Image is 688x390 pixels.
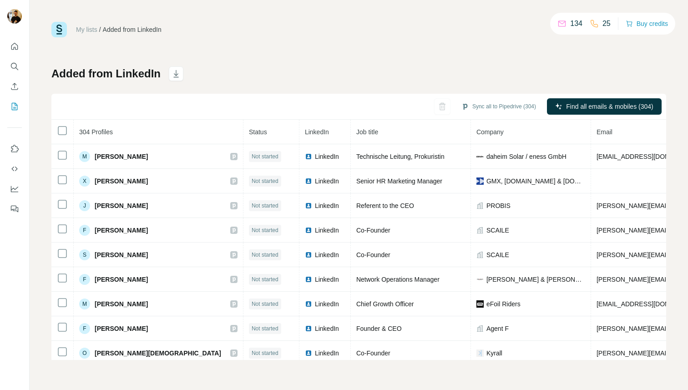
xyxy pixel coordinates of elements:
div: J [79,200,90,211]
span: Co-Founder [356,349,390,357]
span: Co-Founder [356,227,390,234]
button: Feedback [7,201,22,217]
span: [PERSON_NAME] [95,152,148,161]
span: Email [597,128,612,136]
span: Find all emails & mobiles (304) [566,102,653,111]
span: Status [249,128,267,136]
button: Use Surfe on LinkedIn [7,141,22,157]
span: Kyrall [486,349,502,358]
img: LinkedIn logo [305,276,312,283]
img: company-logo [476,276,484,283]
span: Not started [252,202,278,210]
div: M [79,299,90,309]
button: Find all emails & mobiles (304) [547,98,662,115]
span: daheim Solar / eness GmbH [486,152,567,161]
span: LinkedIn [315,177,339,186]
span: [PERSON_NAME] [95,250,148,259]
span: [PERSON_NAME] [95,299,148,309]
img: Avatar [7,9,22,24]
button: Quick start [7,38,22,55]
span: LinkedIn [305,128,329,136]
div: F [79,225,90,236]
span: Not started [252,275,278,284]
span: Senior HR Marketing Manager [356,177,442,185]
button: Search [7,58,22,75]
div: Added from LinkedIn [103,25,162,34]
img: LinkedIn logo [305,227,312,234]
span: LinkedIn [315,152,339,161]
span: [PERSON_NAME] & [PERSON_NAME] LiquidHome [486,275,585,284]
span: Not started [252,152,278,161]
span: Referent to the CEO [356,202,414,209]
button: Use Surfe API [7,161,22,177]
button: Buy credits [626,17,668,30]
span: Not started [252,324,278,333]
span: Not started [252,226,278,234]
span: LinkedIn [315,275,339,284]
span: Not started [252,251,278,259]
div: S [79,249,90,260]
span: Agent F [486,324,509,333]
span: Founder & CEO [356,325,402,332]
span: [PERSON_NAME] [95,226,148,235]
img: LinkedIn logo [305,202,312,209]
span: LinkedIn [315,201,339,210]
img: Surfe Logo [51,22,67,37]
span: [PERSON_NAME] [95,324,148,333]
span: LinkedIn [315,324,339,333]
span: Not started [252,300,278,308]
span: SCAILE [486,250,509,259]
img: company-logo [476,349,484,357]
span: Not started [252,177,278,185]
div: F [79,274,90,285]
span: [PERSON_NAME] [95,201,148,210]
p: 134 [570,18,582,29]
button: Dashboard [7,181,22,197]
div: F [79,323,90,334]
span: Company [476,128,504,136]
span: [PERSON_NAME] [95,275,148,284]
span: [PERSON_NAME][DEMOGRAPHIC_DATA] [95,349,221,358]
span: Job title [356,128,378,136]
div: O [79,348,90,359]
li: / [99,25,101,34]
p: 25 [602,18,611,29]
span: Chief Growth Officer [356,300,414,308]
img: company-logo [476,177,484,185]
div: X [79,176,90,187]
span: eFoil Riders [486,299,521,309]
span: SCAILE [486,226,509,235]
button: Enrich CSV [7,78,22,95]
img: company-logo [476,153,484,160]
span: Network Operations Manager [356,276,440,283]
span: Not started [252,349,278,357]
a: My lists [76,26,97,33]
img: LinkedIn logo [305,177,312,185]
img: LinkedIn logo [305,300,312,308]
span: [PERSON_NAME] [95,177,148,186]
span: GMX, [DOMAIN_NAME] & [DOMAIN_NAME] [486,177,585,186]
span: LinkedIn [315,226,339,235]
img: company-logo [476,300,484,308]
span: Technische Leitung, Prokuristin [356,153,445,160]
img: LinkedIn logo [305,349,312,357]
span: PROBIS [486,201,511,210]
div: M [79,151,90,162]
button: Sync all to Pipedrive (304) [455,100,542,113]
img: LinkedIn logo [305,153,312,160]
button: My lists [7,98,22,115]
span: Co-Founder [356,251,390,258]
img: LinkedIn logo [305,251,312,258]
img: LinkedIn logo [305,325,312,332]
h1: Added from LinkedIn [51,66,161,81]
span: 304 Profiles [79,128,113,136]
span: LinkedIn [315,250,339,259]
span: LinkedIn [315,349,339,358]
span: LinkedIn [315,299,339,309]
